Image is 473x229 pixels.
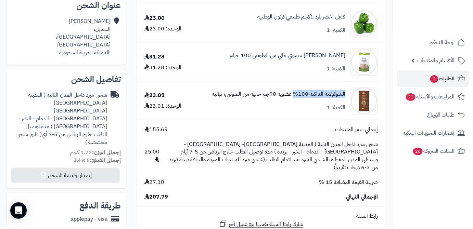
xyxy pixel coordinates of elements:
[406,93,416,101] span: 21
[12,91,107,146] div: شحن مبرد داخل المدن التالية ( المدينة [GEOGRAPHIC_DATA]- [GEOGRAPHIC_DATA] - [GEOGRAPHIC_DATA] - ...
[144,178,164,186] span: 27.10
[335,126,378,134] span: إجمالي سعر المنتجات
[403,128,455,138] span: إشعارات التحويلات البنكية
[144,102,181,110] div: الوحدة: 23.01
[351,10,378,37] img: 1696868121-2333333-90x90.jpg
[12,1,121,10] h2: عنوان الشحن
[417,56,455,65] span: الأقسام والمنتجات
[144,25,181,33] div: الوحدة: 23.00
[327,65,345,73] div: الكمية: 1
[166,140,378,172] span: شحن مبرد داخل المدن التالية ( المدينة [GEOGRAPHIC_DATA]- [GEOGRAPHIC_DATA] - [GEOGRAPHIC_DATA] - ...
[12,75,121,83] h2: تفاصيل الشحن
[144,193,168,201] span: 207.79
[327,26,345,34] div: الكمية: 1
[430,75,438,83] span: 2
[327,104,345,111] div: الكمية: 1
[412,146,455,156] span: السلات المتروكة
[144,92,165,99] div: 23.01
[212,90,345,98] a: الشوكولاتة الداكنة 100% عضوية 90جم خالية من الغلوتين، نباتية
[257,13,345,21] a: فلفل اخضر بارد 1كجم طبيعي كرتون الوطنية
[397,107,469,123] a: طلبات الإرجاع
[10,202,27,219] div: Open Intercom Messenger
[426,19,466,33] img: logo-2.png
[229,220,304,228] span: شارك رابط السلة نفسها مع عميل آخر
[219,220,304,228] a: شارك رابط السلة نفسها مع عميل آخر
[397,143,469,159] a: السلات المتروكة26
[430,74,455,83] span: الطلبات
[351,87,378,114] img: 1730994401-www.chocolatessole.com-90x90.png
[397,89,469,105] a: المراجعات والأسئلة21
[319,178,378,186] span: ضريبة القيمة المضافة 15 %
[427,110,455,120] span: طلبات الإرجاع
[144,148,159,164] span: 25.00
[139,212,383,220] div: رابط السلة
[144,64,181,71] div: الوحدة: 31.28
[12,17,111,56] div: [PERSON_NAME] السنابل، [GEOGRAPHIC_DATA]، [GEOGRAPHIC_DATA] .المملكة العربية السعودية
[430,38,455,47] span: لوحة التحكم
[79,202,121,210] h2: طريقة الدفع
[11,168,120,183] button: إصدار بوليصة الشحن
[397,34,469,51] a: لوحة التحكم
[74,156,121,164] small: 5 قطعة
[346,193,378,201] span: الإجمالي النهائي
[144,14,165,22] div: 23.00
[230,52,345,59] a: [PERSON_NAME] عضوي خالي من الغلوتين 100 جرام
[144,53,165,61] div: 31.28
[92,148,121,157] strong: إجمالي الوزن:
[70,148,121,157] small: 1.72 كجم
[144,126,168,134] span: 155.69
[16,130,107,146] span: ( طرق شحن مخصصة )
[90,156,121,164] strong: إجمالي القطع:
[413,148,423,155] span: 26
[397,125,469,141] a: إشعارات التحويلات البنكية
[397,70,469,87] a: الطلبات2
[405,92,455,102] span: المراجعات والأسئلة
[71,215,108,223] div: applepay - visa
[351,49,378,76] img: 1736311014-%D9%83%D8%A7%D8%AC%D9%88%20%D8%B9%D8%B6%D9%88%D9%8A%20%D8%AE%D8%A7%D9%84%D9%8A%20%D9%8...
